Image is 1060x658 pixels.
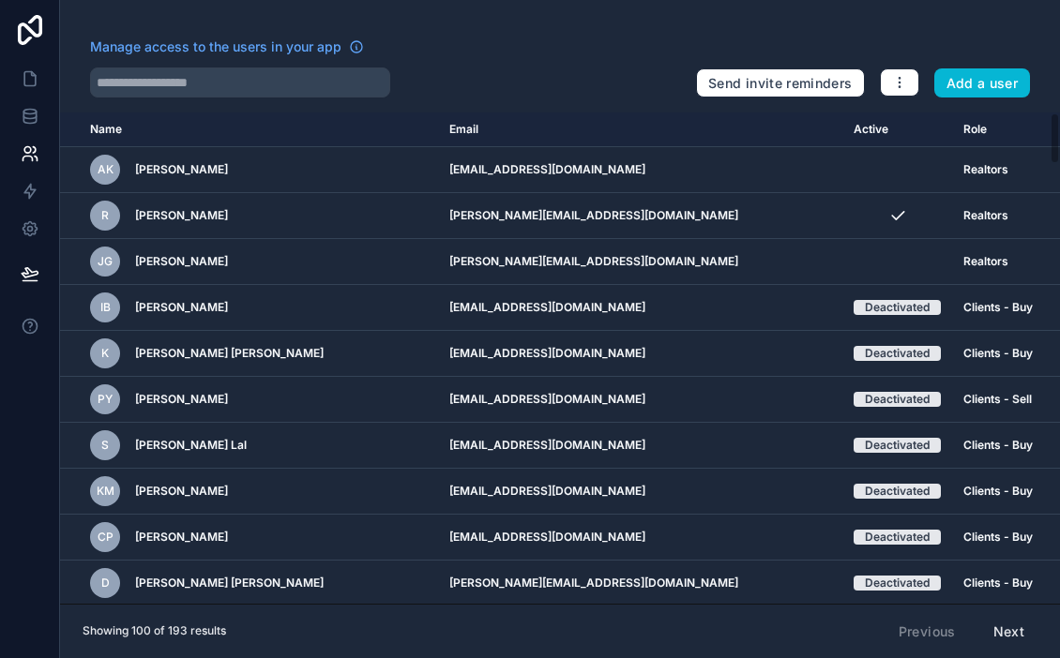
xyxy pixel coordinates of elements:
[865,438,930,453] div: Deactivated
[135,576,324,591] span: [PERSON_NAME] [PERSON_NAME]
[438,377,842,423] td: [EMAIL_ADDRESS][DOMAIN_NAME]
[696,68,864,98] button: Send invite reminders
[963,346,1033,361] span: Clients - Buy
[98,530,114,545] span: CP
[438,193,842,239] td: [PERSON_NAME][EMAIL_ADDRESS][DOMAIN_NAME]
[135,300,228,315] span: [PERSON_NAME]
[438,423,842,469] td: [EMAIL_ADDRESS][DOMAIN_NAME]
[963,438,1033,453] span: Clients - Buy
[963,576,1033,591] span: Clients - Buy
[438,147,842,193] td: [EMAIL_ADDRESS][DOMAIN_NAME]
[842,112,952,147] th: Active
[90,37,341,56] span: Manage access to the users in your app
[135,346,324,361] span: [PERSON_NAME] [PERSON_NAME]
[963,392,1032,407] span: Clients - Sell
[135,208,228,223] span: [PERSON_NAME]
[438,285,842,331] td: [EMAIL_ADDRESS][DOMAIN_NAME]
[90,37,364,56] a: Manage access to the users in your app
[100,300,111,315] span: IB
[438,331,842,377] td: [EMAIL_ADDRESS][DOMAIN_NAME]
[980,616,1037,648] button: Next
[438,112,842,147] th: Email
[438,239,842,285] td: [PERSON_NAME][EMAIL_ADDRESS][DOMAIN_NAME]
[101,346,109,361] span: K
[438,469,842,515] td: [EMAIL_ADDRESS][DOMAIN_NAME]
[438,515,842,561] td: [EMAIL_ADDRESS][DOMAIN_NAME]
[97,484,114,499] span: KM
[952,112,1044,147] th: Role
[865,300,930,315] div: Deactivated
[865,484,930,499] div: Deactivated
[438,561,842,606] td: [PERSON_NAME][EMAIL_ADDRESS][DOMAIN_NAME]
[135,162,228,177] span: [PERSON_NAME]
[963,530,1033,545] span: Clients - Buy
[135,392,228,407] span: [PERSON_NAME]
[60,112,438,147] th: Name
[135,438,247,453] span: [PERSON_NAME] Lal
[98,392,113,407] span: PY
[98,254,113,269] span: JG
[135,530,228,545] span: [PERSON_NAME]
[60,112,1060,604] div: scrollable content
[865,346,930,361] div: Deactivated
[934,68,1031,98] button: Add a user
[135,484,228,499] span: [PERSON_NAME]
[101,438,109,453] span: S
[963,162,1008,177] span: Realtors
[963,208,1008,223] span: Realtors
[135,254,228,269] span: [PERSON_NAME]
[865,392,930,407] div: Deactivated
[963,484,1033,499] span: Clients - Buy
[98,162,114,177] span: AK
[963,254,1008,269] span: Realtors
[101,576,110,591] span: D
[865,576,930,591] div: Deactivated
[963,300,1033,315] span: Clients - Buy
[83,623,226,638] span: Showing 100 of 193 results
[101,208,109,223] span: R
[865,530,930,545] div: Deactivated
